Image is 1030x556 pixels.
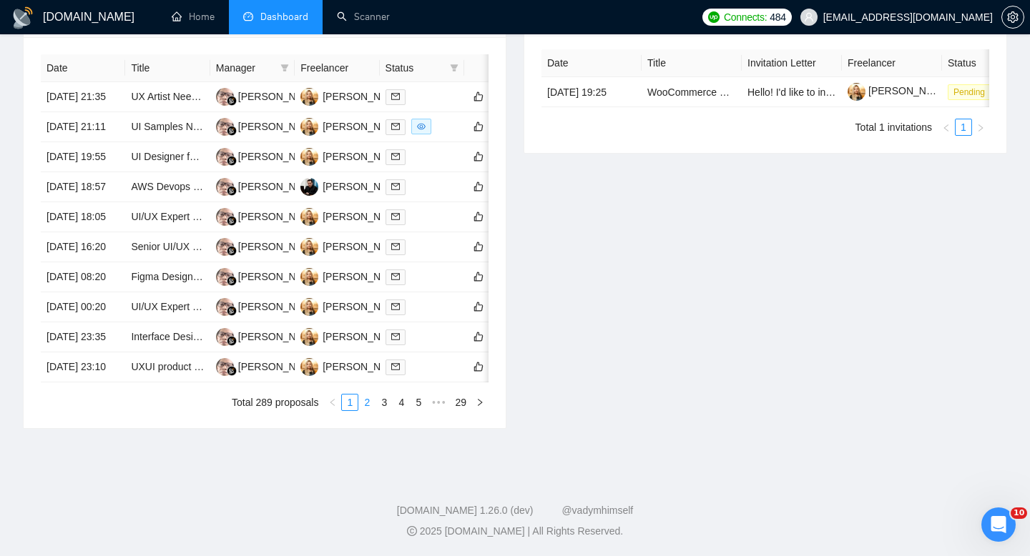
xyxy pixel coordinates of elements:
span: ••• [427,394,450,411]
td: UI Designer for Premium SaaS Design Transformation [125,142,210,172]
span: Pending [948,84,991,100]
span: mail [391,182,400,191]
a: IB[PERSON_NAME] [300,180,405,192]
span: like [474,151,484,162]
img: gigradar-bm.png [227,216,237,226]
img: HH [216,88,234,106]
a: VP[PERSON_NAME] [300,90,405,101]
a: AWS Devops Expert needed [131,181,258,192]
span: like [474,181,484,192]
a: HH[PERSON_NAME] [216,150,320,162]
img: VP [300,208,318,226]
td: [DATE] 19:55 [41,142,125,172]
a: UI/UX Expert Needed for Mobile & Desktop Design Audit [131,211,382,222]
div: [PERSON_NAME] [323,299,405,314]
img: HH [216,118,234,136]
button: right [471,394,489,411]
a: VP[PERSON_NAME] [300,120,405,131]
iframe: Intercom live chat [981,507,1016,542]
th: Freelancer [295,54,379,82]
img: gigradar-bm.png [227,276,237,286]
li: 29 [450,394,471,411]
td: [DATE] 08:20 [41,262,125,292]
span: like [474,241,484,252]
a: HH[PERSON_NAME] [216,240,320,252]
button: setting [1001,6,1024,29]
td: Interface Designer for Motion Graphics - Make SaaS UI Look Awesome [125,322,210,352]
a: UI Samples Needed - 2 views [131,121,263,132]
th: Title [125,54,210,82]
a: UX Artist Needed for XGENIA Builder Project [131,91,330,102]
button: left [324,394,341,411]
div: [PERSON_NAME] [323,209,405,224]
div: 2025 [DOMAIN_NAME] | All Rights Reserved. [11,524,1019,539]
img: upwork-logo.png [708,11,720,23]
a: HH[PERSON_NAME] [216,120,320,131]
td: UI/UX Expert for Health Micro SAAS [125,292,210,322]
a: UXUI product designer to design mobile app [131,361,328,372]
td: [DATE] 18:05 [41,202,125,232]
div: [PERSON_NAME] [238,89,320,104]
a: 1 [342,394,358,410]
span: like [474,91,484,102]
div: [PERSON_NAME] [238,269,320,284]
div: [PERSON_NAME] [238,179,320,194]
span: 10 [1011,507,1027,519]
span: mail [391,122,400,131]
span: like [474,301,484,312]
span: right [476,398,484,407]
span: like [474,121,484,132]
li: 4 [393,394,410,411]
a: 29 [451,394,471,410]
img: gigradar-bm.png [227,306,237,316]
span: right [976,124,985,132]
div: [PERSON_NAME] [323,89,405,104]
button: like [470,358,487,375]
img: HH [216,328,234,346]
span: eye [417,122,426,131]
a: searchScanner [337,11,390,23]
li: Next Page [972,119,989,136]
span: setting [1002,11,1024,23]
a: HH[PERSON_NAME] [216,180,320,192]
button: like [470,118,487,135]
th: Invitation Letter [742,49,842,77]
div: [PERSON_NAME] [238,119,320,134]
a: 2 [359,394,375,410]
td: Figma Designer for High-Quality, Modern Landing Pages [125,262,210,292]
button: like [470,268,487,285]
a: 4 [393,394,409,410]
img: VP [300,118,318,136]
div: [PERSON_NAME] [323,269,405,284]
a: VP[PERSON_NAME] [300,150,405,162]
th: Freelancer [842,49,942,77]
div: [PERSON_NAME] [323,359,405,374]
td: UX Artist Needed for XGENIA Builder Project [125,82,210,112]
li: 1 [341,394,358,411]
a: @vadymhimself [561,505,633,516]
a: 3 [376,394,392,410]
img: VP [300,268,318,286]
td: [DATE] 23:35 [41,322,125,352]
img: gigradar-bm.png [227,336,237,346]
div: [PERSON_NAME] [323,119,405,134]
img: gigradar-bm.png [227,126,237,136]
span: 484 [770,9,785,25]
a: UI/UX Expert for Health Micro SAAS [131,301,293,312]
li: Previous Page [324,394,341,411]
td: UI Samples Needed - 2 views [125,112,210,142]
span: filter [278,57,292,79]
a: 5 [411,394,426,410]
span: mail [391,272,400,281]
a: [DOMAIN_NAME] 1.26.0 (dev) [397,505,534,516]
th: Date [41,54,125,82]
td: WooCommerce Expert Needed to Enhance E-commerce Performance [642,77,742,107]
span: dashboard [243,11,253,21]
a: VP[PERSON_NAME] [300,330,405,342]
button: right [972,119,989,136]
img: VP [300,328,318,346]
td: UXUI product designer to design mobile app [125,352,210,382]
li: Next 5 Pages [427,394,450,411]
span: Dashboard [260,11,308,23]
img: gigradar-bm.png [227,366,237,376]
